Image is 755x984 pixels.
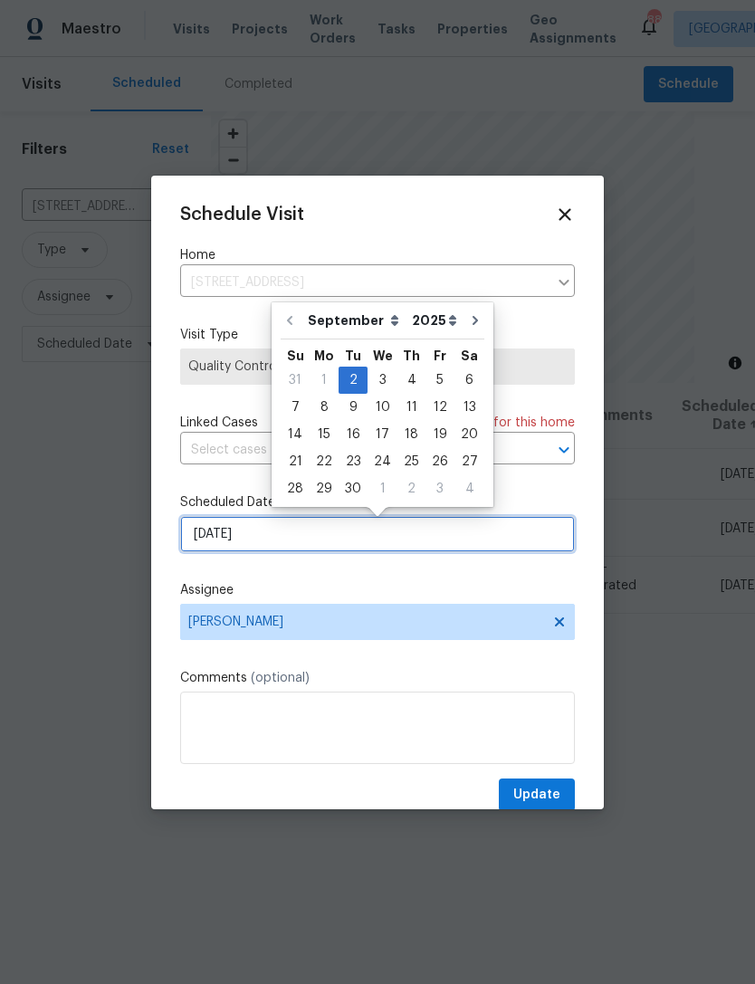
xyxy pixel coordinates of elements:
[188,615,543,629] span: [PERSON_NAME]
[180,516,575,552] input: M/D/YYYY
[425,394,454,421] div: Fri Sep 12 2025
[403,349,420,362] abbr: Thursday
[310,449,339,474] div: 22
[368,395,397,420] div: 10
[454,476,484,502] div: 4
[314,349,334,362] abbr: Monday
[454,449,484,474] div: 27
[339,476,368,502] div: 30
[310,448,339,475] div: Mon Sep 22 2025
[461,349,478,362] abbr: Saturday
[425,476,454,502] div: 3
[180,436,524,464] input: Select cases
[425,448,454,475] div: Fri Sep 26 2025
[397,395,425,420] div: 11
[425,475,454,502] div: Fri Oct 03 2025
[180,669,575,687] label: Comments
[368,449,397,474] div: 24
[407,307,462,334] select: Year
[339,448,368,475] div: Tue Sep 23 2025
[310,367,339,394] div: Mon Sep 01 2025
[339,449,368,474] div: 23
[281,368,310,393] div: 31
[499,779,575,812] button: Update
[281,449,310,474] div: 21
[310,395,339,420] div: 8
[281,367,310,394] div: Sun Aug 31 2025
[425,367,454,394] div: Fri Sep 05 2025
[281,394,310,421] div: Sun Sep 07 2025
[310,394,339,421] div: Mon Sep 08 2025
[397,368,425,393] div: 4
[454,475,484,502] div: Sat Oct 04 2025
[368,476,397,502] div: 1
[180,493,575,511] label: Scheduled Date
[310,421,339,448] div: Mon Sep 15 2025
[303,307,407,334] select: Month
[180,414,258,432] span: Linked Cases
[180,581,575,599] label: Assignee
[551,437,577,463] button: Open
[454,395,484,420] div: 13
[425,449,454,474] div: 26
[281,422,310,447] div: 14
[310,368,339,393] div: 1
[513,784,560,807] span: Update
[454,368,484,393] div: 6
[281,475,310,502] div: Sun Sep 28 2025
[368,475,397,502] div: Wed Oct 01 2025
[462,302,489,339] button: Go to next month
[188,358,567,376] span: Quality Control
[454,421,484,448] div: Sat Sep 20 2025
[397,475,425,502] div: Thu Oct 02 2025
[454,367,484,394] div: Sat Sep 06 2025
[180,326,575,344] label: Visit Type
[368,367,397,394] div: Wed Sep 03 2025
[281,476,310,502] div: 28
[368,421,397,448] div: Wed Sep 17 2025
[281,448,310,475] div: Sun Sep 21 2025
[373,349,393,362] abbr: Wednesday
[454,394,484,421] div: Sat Sep 13 2025
[555,205,575,225] span: Close
[180,205,304,224] span: Schedule Visit
[281,395,310,420] div: 7
[339,395,368,420] div: 9
[425,368,454,393] div: 5
[425,422,454,447] div: 19
[339,394,368,421] div: Tue Sep 09 2025
[287,349,304,362] abbr: Sunday
[251,672,310,684] span: (optional)
[454,422,484,447] div: 20
[397,449,425,474] div: 25
[397,367,425,394] div: Thu Sep 04 2025
[339,421,368,448] div: Tue Sep 16 2025
[281,421,310,448] div: Sun Sep 14 2025
[397,422,425,447] div: 18
[310,422,339,447] div: 15
[310,476,339,502] div: 29
[339,367,368,394] div: Tue Sep 02 2025
[368,422,397,447] div: 17
[434,349,446,362] abbr: Friday
[339,422,368,447] div: 16
[368,448,397,475] div: Wed Sep 24 2025
[310,475,339,502] div: Mon Sep 29 2025
[180,269,548,297] input: Enter in an address
[397,421,425,448] div: Thu Sep 18 2025
[425,395,454,420] div: 12
[425,421,454,448] div: Fri Sep 19 2025
[454,448,484,475] div: Sat Sep 27 2025
[339,475,368,502] div: Tue Sep 30 2025
[339,368,368,393] div: 2
[368,368,397,393] div: 3
[345,349,361,362] abbr: Tuesday
[368,394,397,421] div: Wed Sep 10 2025
[276,302,303,339] button: Go to previous month
[180,246,575,264] label: Home
[397,394,425,421] div: Thu Sep 11 2025
[397,448,425,475] div: Thu Sep 25 2025
[397,476,425,502] div: 2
